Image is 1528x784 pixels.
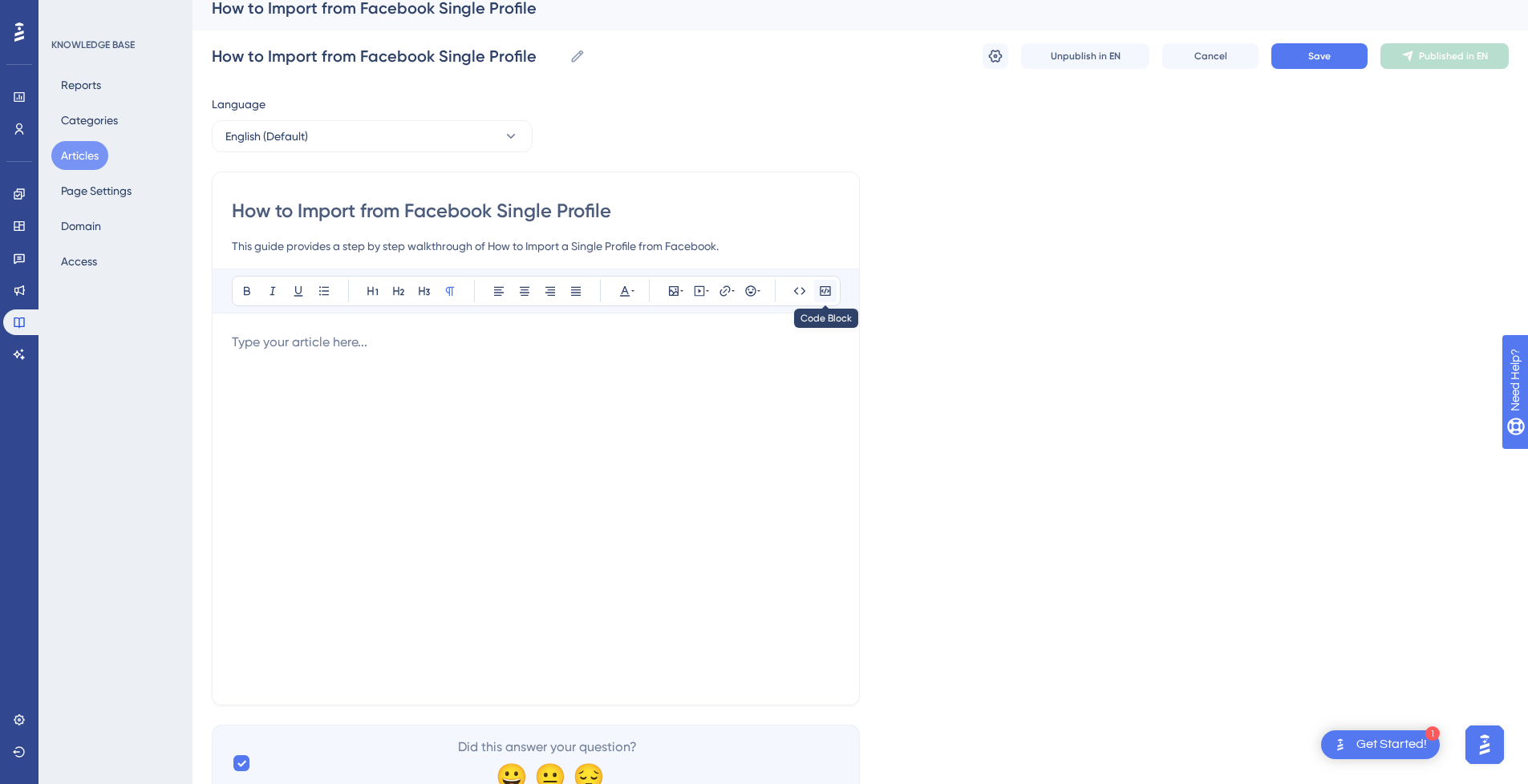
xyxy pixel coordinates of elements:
[1321,730,1440,759] div: Open Get Started! checklist, remaining modules: 1
[458,738,637,757] span: Did this answer your question?
[51,141,108,170] button: Articles
[51,212,111,240] button: Domain
[51,176,141,205] button: Page Settings
[1331,735,1350,754] img: launcher-image-alternative-text
[1419,50,1488,63] span: Published in EN
[1162,43,1258,69] button: Cancel
[51,247,107,276] button: Access
[232,198,840,224] input: Article Title
[1051,50,1121,63] span: Unpublish in EN
[51,71,111,99] button: Reports
[1308,50,1331,63] span: Save
[232,236,840,256] input: Article Description
[1380,43,1509,69] button: Published in EN
[1461,721,1509,769] iframe: UserGuiding AI Assistant Launcher
[1021,43,1149,69] button: Unpublish in EN
[1194,50,1227,63] span: Cancel
[212,120,533,152] button: English (Default)
[1271,43,1368,69] button: Save
[38,4,100,23] span: Need Help?
[1425,726,1440,741] div: 1
[212,45,563,67] input: Article Name
[1356,736,1427,754] div: Get Started!
[212,95,265,114] span: Language
[51,106,128,135] button: Categories
[51,38,135,51] div: KNOWLEDGE BASE
[225,127,308,146] span: English (Default)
